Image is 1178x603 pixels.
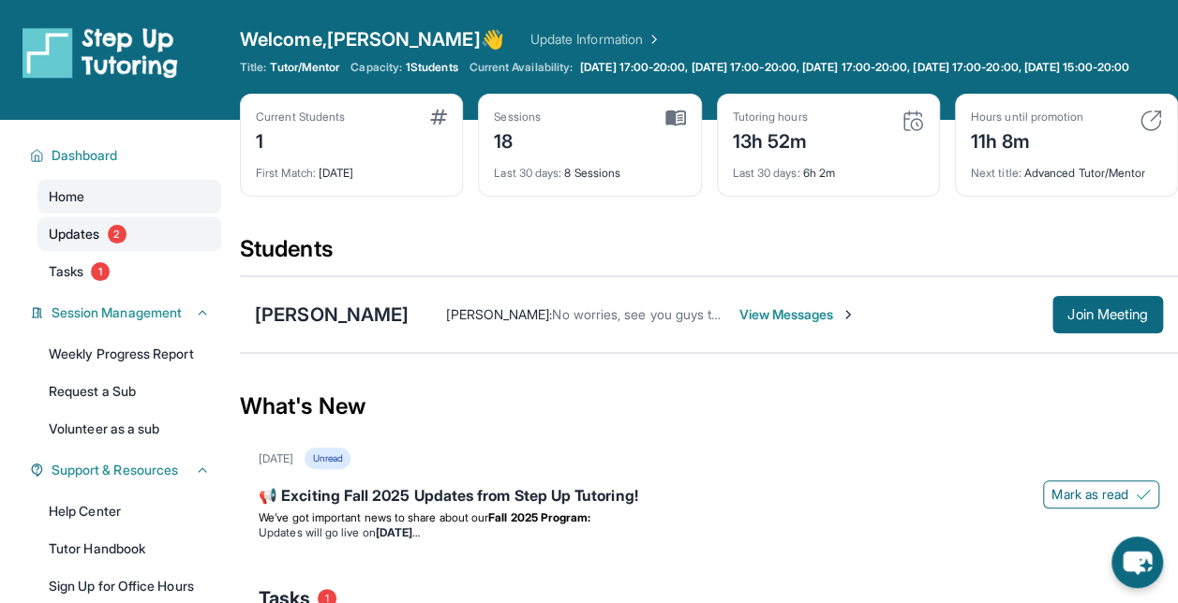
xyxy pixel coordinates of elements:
[494,110,541,125] div: Sessions
[37,337,221,371] a: Weekly Progress Report
[259,525,1159,540] li: Updates will go live on
[1051,485,1128,504] span: Mark as read
[52,461,178,479] span: Support & Resources
[44,303,210,322] button: Session Management
[108,225,127,243] span: 2
[1140,110,1162,132] img: card
[841,307,856,322] img: Chevron-Right
[259,484,1159,510] div: 📢 Exciting Fall 2025 Updates from Step Up Tutoring!
[733,154,924,181] div: 6h 2m
[406,60,458,75] span: 1 Students
[52,146,118,165] span: Dashboard
[494,125,541,154] div: 18
[305,448,350,469] div: Unread
[552,306,733,322] span: No worries, see you guys too !
[1067,309,1148,320] span: Join Meeting
[91,262,110,281] span: 1
[256,154,447,181] div: [DATE]
[270,60,339,75] span: Tutor/Mentor
[665,110,686,126] img: card
[256,125,345,154] div: 1
[733,166,800,180] span: Last 30 days :
[49,225,100,243] span: Updates
[37,569,221,603] a: Sign Up for Office Hours
[256,166,316,180] span: First Match :
[49,262,83,281] span: Tasks
[259,451,293,466] div: [DATE]
[902,110,924,132] img: card
[530,30,662,49] a: Update Information
[576,60,1133,75] a: [DATE] 17:00-20:00, [DATE] 17:00-20:00, [DATE] 17:00-20:00, [DATE] 17:00-20:00, [DATE] 15:00-20:00
[44,146,210,165] button: Dashboard
[37,375,221,408] a: Request a Sub
[37,532,221,566] a: Tutor Handbook
[494,166,561,180] span: Last 30 days :
[37,255,221,288] a: Tasks1
[1111,537,1163,588] button: chat-button
[22,26,178,79] img: logo
[240,60,266,75] span: Title:
[733,125,808,154] div: 13h 52m
[259,510,488,524] span: We’ve got important news to share about our
[580,60,1129,75] span: [DATE] 17:00-20:00, [DATE] 17:00-20:00, [DATE] 17:00-20:00, [DATE] 17:00-20:00, [DATE] 15:00-20:00
[52,303,182,322] span: Session Management
[738,305,856,324] span: View Messages
[255,301,409,328] div: [PERSON_NAME]
[37,494,221,528] a: Help Center
[488,510,590,524] strong: Fall 2025 Program:
[470,60,573,75] span: Current Availability:
[971,166,1021,180] span: Next title :
[37,180,221,213] a: Home
[446,306,552,322] span: [PERSON_NAME] :
[971,125,1083,154] div: 11h 8m
[350,60,402,75] span: Capacity:
[37,217,221,251] a: Updates2
[643,30,662,49] img: Chevron Right
[1043,480,1159,508] button: Mark as read
[256,110,345,125] div: Current Students
[494,154,685,181] div: 8 Sessions
[44,461,210,479] button: Support & Resources
[1052,296,1163,333] button: Join Meeting
[733,110,808,125] div: Tutoring hours
[1136,487,1151,502] img: Mark as read
[430,110,447,125] img: card
[240,365,1178,448] div: What's New
[37,412,221,446] a: Volunteer as a sub
[971,110,1083,125] div: Hours until promotion
[971,154,1162,181] div: Advanced Tutor/Mentor
[240,234,1178,275] div: Students
[376,525,420,539] strong: [DATE]
[240,26,504,52] span: Welcome, [PERSON_NAME] 👋
[49,187,84,206] span: Home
